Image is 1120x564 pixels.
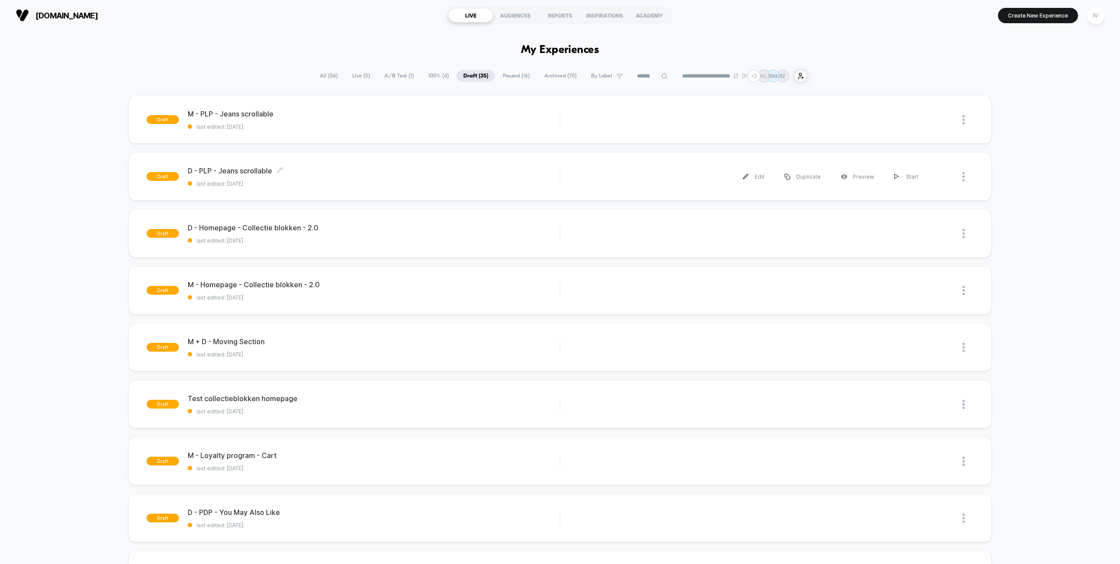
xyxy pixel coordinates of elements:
[784,174,790,180] img: menu
[1085,7,1107,25] button: IV
[147,115,179,124] span: draft
[538,70,583,82] span: Archived ( 75 )
[538,8,582,22] div: REPORTS
[188,166,560,175] span: D - PLP - Jeans scrollable
[521,44,599,56] h1: My Experiences
[313,70,344,82] span: All ( 56 )
[188,237,560,244] span: last edited: [DATE]
[188,522,560,529] span: last edited: [DATE]
[188,180,560,187] span: last edited: [DATE]
[962,229,965,238] img: close
[188,394,560,403] span: Test collectieblokken homepage
[493,8,538,22] div: AUDIENCES
[962,172,965,181] img: close
[422,70,455,82] span: 100% ( 4 )
[774,167,831,187] div: Duplicate
[457,70,495,82] span: Draft ( 35 )
[13,8,101,22] button: [DOMAIN_NAME]
[147,457,179,465] span: draft
[962,115,965,124] img: close
[962,457,965,466] img: close
[894,174,899,180] img: menu
[733,167,774,187] div: Edit
[591,73,612,79] span: By Label
[35,11,98,20] span: [DOMAIN_NAME]
[1087,7,1104,24] div: IV
[147,172,179,181] span: draft
[188,508,560,517] span: D - PDP - You May Also Like
[188,223,560,232] span: D - Homepage - Collectie blokken - 2.0
[188,280,560,289] span: M - Homepage - Collectie blokken - 2.0
[188,123,560,130] span: last edited: [DATE]
[147,286,179,295] span: draft
[748,70,760,82] div: + 2
[147,343,179,352] span: draft
[188,294,560,301] span: last edited: [DATE]
[884,167,928,187] div: Start
[188,451,560,460] span: M - Loyalty program - Cart
[962,400,965,409] img: close
[188,351,560,358] span: last edited: [DATE]
[962,514,965,523] img: close
[627,8,672,22] div: ACADEMY
[188,337,560,346] span: M + D - Moving Section
[831,167,884,187] div: Preview
[743,174,749,180] img: menu
[962,286,965,295] img: close
[998,8,1078,23] button: Create New Experience
[147,514,179,522] span: draft
[147,400,179,409] span: draft
[188,109,560,118] span: M - PLP - Jeans scrollable
[962,343,965,352] img: close
[448,8,493,22] div: LIVE
[147,229,179,238] span: draft
[742,73,785,79] p: [PERSON_NAME]
[496,70,536,82] span: Paused ( 16 )
[378,70,420,82] span: A/B Test ( 1 )
[188,465,560,472] span: last edited: [DATE]
[346,70,377,82] span: Live ( 5 )
[16,9,29,22] img: Visually logo
[582,8,627,22] div: INSPIRATIONS
[733,73,738,78] img: end
[188,408,560,415] span: last edited: [DATE]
